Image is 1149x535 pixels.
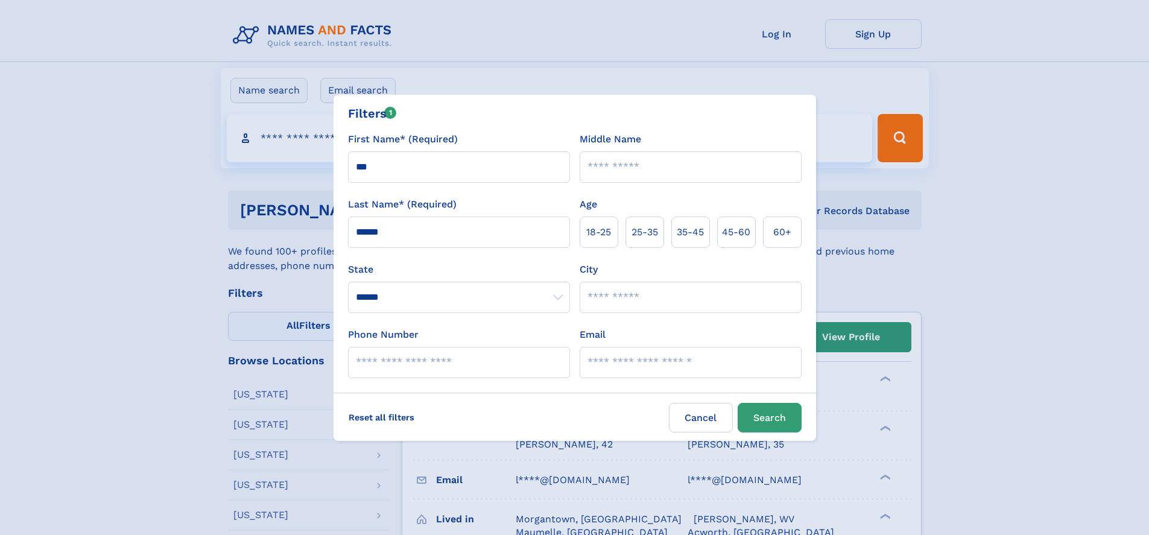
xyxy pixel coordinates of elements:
span: 60+ [773,225,791,239]
label: Email [580,328,606,342]
label: Reset all filters [341,403,422,432]
label: Middle Name [580,132,641,147]
div: Filters [348,104,397,122]
label: Age [580,197,597,212]
label: Phone Number [348,328,419,342]
button: Search [738,403,802,432]
span: 45‑60 [722,225,750,239]
label: Cancel [669,403,733,432]
span: 25‑35 [631,225,658,239]
label: Last Name* (Required) [348,197,457,212]
label: City [580,262,598,277]
label: State [348,262,570,277]
span: 35‑45 [677,225,704,239]
label: First Name* (Required) [348,132,458,147]
span: 18‑25 [586,225,611,239]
